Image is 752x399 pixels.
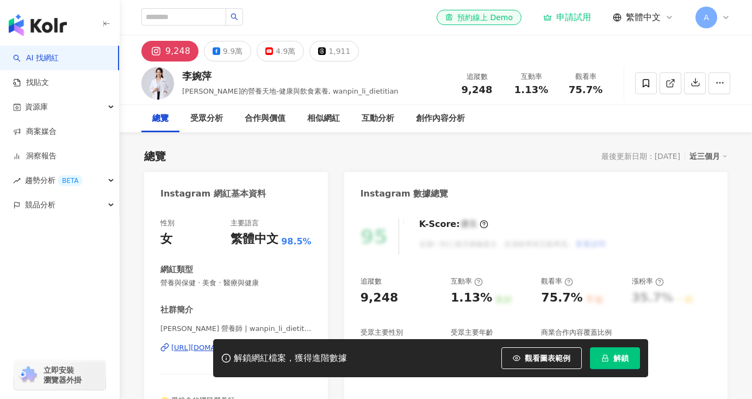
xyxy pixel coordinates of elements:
div: 互動率 [451,277,483,286]
span: 競品分析 [25,193,55,217]
div: 李婉萍 [182,69,399,83]
span: 1.13% [514,84,548,95]
div: 商業合作內容覆蓋比例 [541,328,612,337]
button: 9.9萬 [204,41,251,62]
div: K-Score : [419,218,488,230]
span: 75.7% [569,84,602,95]
div: 9,248 [361,290,399,306]
span: A [704,11,709,23]
div: 社群簡介 [160,304,193,316]
div: 互動分析 [362,112,394,125]
div: 最後更新日期：[DATE] [601,152,680,161]
div: 互動率 [511,71,552,82]
div: 追蹤數 [361,277,382,286]
div: 追蹤數 [456,71,498,82]
button: 觀看圖表範例 [501,347,582,369]
div: 9.9萬 [223,44,243,59]
button: 1,911 [309,41,359,62]
div: 受眾主要年齡 [451,328,493,337]
span: 營養與保健 · 美食 · 醫療與健康 [160,278,312,288]
div: 主要語言 [231,218,259,228]
span: 解鎖 [613,354,629,363]
div: 1,911 [328,44,350,59]
div: Instagram 數據總覽 [361,188,449,200]
div: 總覽 [144,149,166,164]
div: 75.7% [541,290,582,306]
a: 商案媒合 [13,126,57,137]
div: BETA [58,175,83,186]
button: 解鎖 [590,347,640,369]
a: 洞察報告 [13,151,57,162]
div: 解鎖網紅檔案，獲得進階數據 [234,353,347,364]
img: logo [9,14,67,36]
div: 近三個月 [689,149,728,163]
div: 1.13% [451,290,492,306]
span: [PERSON_NAME]的營養天地-健康與飲食素養, wanpin_li_dietitian [182,87,399,95]
span: 觀看圖表範例 [525,354,570,363]
div: 總覽 [152,112,169,125]
span: rise [13,177,21,185]
div: 觀看率 [541,277,573,286]
div: 女 [160,231,172,248]
button: 4.9萬 [257,41,304,62]
div: 創作內容分析 [416,112,465,125]
div: 繁體中文 [231,231,278,248]
div: 預約線上 Demo [445,12,513,23]
span: 9,248 [462,84,493,95]
div: Instagram 網紅基本資料 [160,188,266,200]
a: chrome extension立即安裝 瀏覽器外掛 [14,360,105,390]
a: 申請試用 [543,12,591,23]
span: lock [601,354,609,362]
a: 找貼文 [13,77,49,88]
span: 繁體中文 [626,11,661,23]
a: searchAI 找網紅 [13,53,59,64]
button: 9,248 [141,41,198,62]
div: 合作與價值 [245,112,285,125]
span: 資源庫 [25,95,48,119]
img: KOL Avatar [141,67,174,100]
span: 立即安裝 瀏覽器外掛 [43,365,82,385]
img: chrome extension [17,366,39,384]
span: [PERSON_NAME] 營養師 | wanpin_li_dietitian [160,324,312,334]
div: 漲粉率 [632,277,664,286]
span: search [231,13,238,21]
div: 4.9萬 [276,44,295,59]
span: 趨勢分析 [25,168,83,193]
div: 網紅類型 [160,264,193,275]
div: 受眾主要性別 [361,328,403,337]
span: 98.5% [281,236,312,248]
div: 性別 [160,218,175,228]
div: 觀看率 [565,71,606,82]
a: 預約線上 Demo [437,10,521,25]
div: 相似網紅 [307,112,340,125]
div: 9,248 [165,44,190,59]
div: 受眾分析 [190,112,223,125]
